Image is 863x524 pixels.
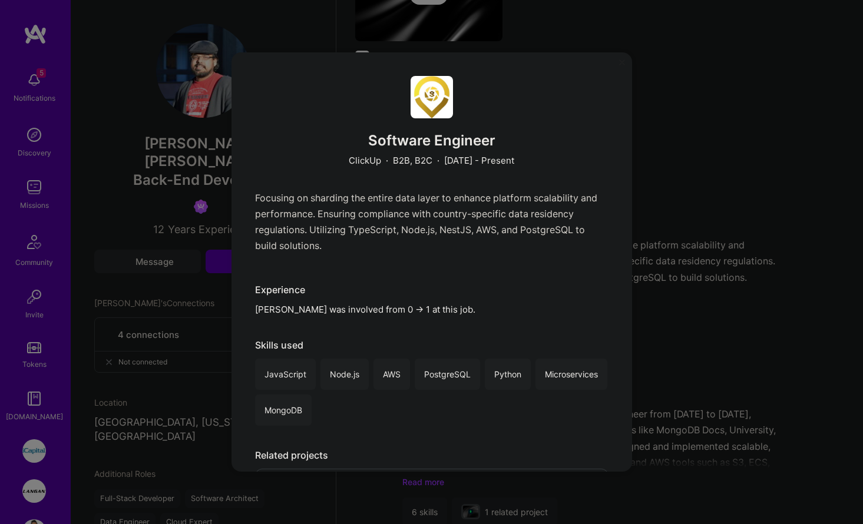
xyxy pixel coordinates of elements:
p: B2B, B2C [393,154,432,167]
button: Close [619,59,625,72]
div: Related projects [255,449,609,462]
div: PostgreSQL [415,359,480,390]
p: ClickUp [349,154,381,167]
div: JavaScript [255,359,316,390]
p: [DATE] - Present [444,154,514,167]
h3: Software Engineer [255,132,609,150]
div: AWS [373,359,410,390]
div: Python [485,359,531,390]
span: · [437,154,439,167]
div: [PERSON_NAME] was involved from 0 -> 1 at this job. [255,284,609,316]
div: Skills used [255,339,609,351]
div: Microservices [535,359,607,390]
img: Company logo [411,76,453,118]
span: · [386,154,388,167]
div: MongoDB [255,394,312,426]
div: Node.js [320,359,369,390]
div: Experience [255,284,609,296]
